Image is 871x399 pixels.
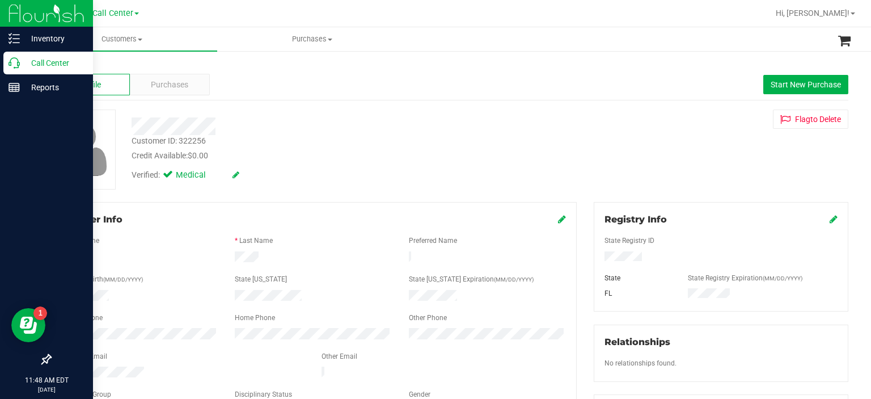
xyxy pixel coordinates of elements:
div: FL [596,288,679,299]
span: Call Center [92,9,133,18]
p: Reports [20,81,88,94]
span: $0.00 [188,151,208,160]
label: Other Phone [409,313,447,323]
p: 11:48 AM EDT [5,375,88,385]
button: Flagto Delete [773,110,848,129]
label: No relationships found. [604,358,676,368]
div: Customer ID: 322256 [132,135,206,147]
span: (MM/DD/YYYY) [763,275,802,282]
label: State Registry Expiration [688,273,802,283]
span: Customers [27,34,217,44]
label: Home Phone [235,313,275,323]
span: Purchases [218,34,407,44]
label: State [US_STATE] [235,274,287,284]
span: (MM/DD/YYYY) [494,276,534,283]
iframe: Resource center [11,308,45,342]
span: Hi, [PERSON_NAME]! [776,9,849,18]
inline-svg: Call Center [9,57,20,69]
div: Verified: [132,169,239,182]
a: Customers [27,27,217,51]
span: Start New Purchase [771,80,841,89]
a: Purchases [217,27,407,51]
label: Preferred Name [409,236,457,246]
button: Start New Purchase [763,75,848,94]
label: Other Email [322,351,357,362]
span: Purchases [151,79,188,91]
span: (MM/DD/YYYY) [103,276,143,283]
label: State [US_STATE] Expiration [409,274,534,284]
inline-svg: Reports [9,82,20,93]
inline-svg: Inventory [9,33,20,44]
p: [DATE] [5,385,88,394]
span: Registry Info [604,214,667,225]
div: State [596,273,679,283]
span: Medical [176,169,221,182]
p: Call Center [20,56,88,70]
iframe: Resource center unread badge [33,306,47,320]
label: Last Name [239,236,273,246]
span: Relationships [604,337,670,347]
label: State Registry ID [604,236,654,246]
p: Inventory [20,32,88,45]
label: Date of Birth [65,274,143,284]
div: Credit Available: [132,150,522,162]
